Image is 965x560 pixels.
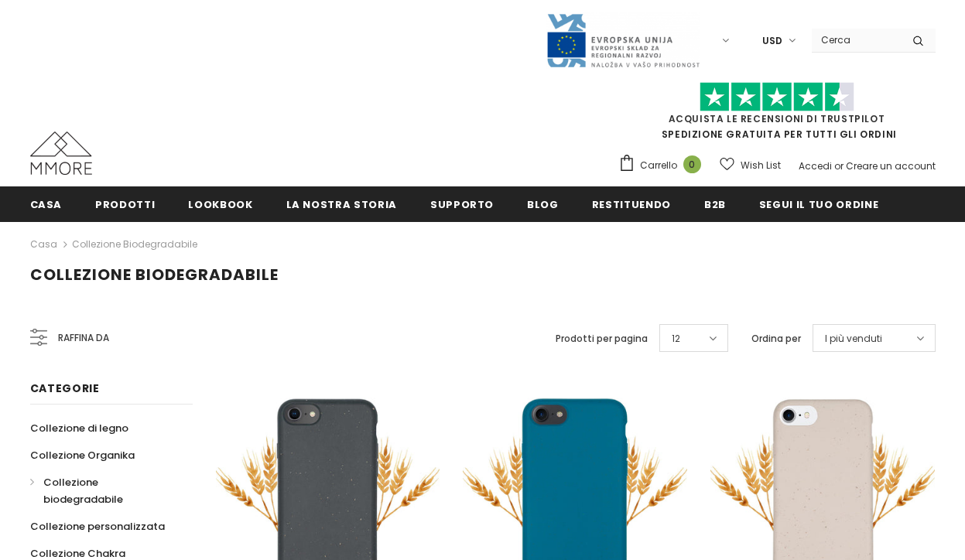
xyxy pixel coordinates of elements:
a: Collezione Organika [30,442,135,469]
span: SPEDIZIONE GRATUITA PER TUTTI GLI ORDINI [618,89,936,141]
a: Casa [30,186,63,221]
a: Collezione di legno [30,415,128,442]
a: Carrello 0 [618,154,709,177]
span: Collezione biodegradabile [30,264,279,285]
a: B2B [704,186,726,221]
span: USD [762,33,782,49]
a: Blog [527,186,559,221]
span: Blog [527,197,559,212]
a: Lookbook [188,186,252,221]
span: Prodotti [95,197,155,212]
span: Raffina da [58,330,109,347]
img: Casi MMORE [30,131,92,175]
img: Javni Razpis [546,12,700,69]
a: Javni Razpis [546,33,700,46]
span: Collezione personalizzata [30,519,165,534]
span: Collezione Organika [30,448,135,463]
a: Collezione biodegradabile [30,469,176,513]
a: supporto [430,186,494,221]
span: 12 [672,331,680,347]
a: Collezione personalizzata [30,513,165,540]
span: Lookbook [188,197,252,212]
span: Collezione di legno [30,421,128,435]
span: Wish List [741,158,781,173]
img: Fidati di Pilot Stars [700,82,854,112]
label: Prodotti per pagina [556,331,648,347]
span: Carrello [640,158,677,173]
span: Casa [30,197,63,212]
label: Ordina per [751,331,801,347]
span: Restituendo [592,197,671,212]
span: I più venduti [825,331,882,347]
span: La nostra storia [286,197,397,212]
span: Collezione biodegradabile [43,475,123,507]
a: Casa [30,235,57,254]
a: Wish List [720,152,781,179]
a: Prodotti [95,186,155,221]
span: Segui il tuo ordine [759,197,878,212]
span: supporto [430,197,494,212]
a: La nostra storia [286,186,397,221]
a: Creare un account [846,159,936,172]
a: Collezione biodegradabile [72,237,197,251]
span: or [834,159,844,172]
a: Accedi [799,159,832,172]
a: Acquista le recensioni di TrustPilot [669,112,885,125]
span: Categorie [30,381,100,396]
span: 0 [683,155,701,173]
a: Segui il tuo ordine [759,186,878,221]
a: Restituendo [592,186,671,221]
span: B2B [704,197,726,212]
input: Search Site [812,29,901,51]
